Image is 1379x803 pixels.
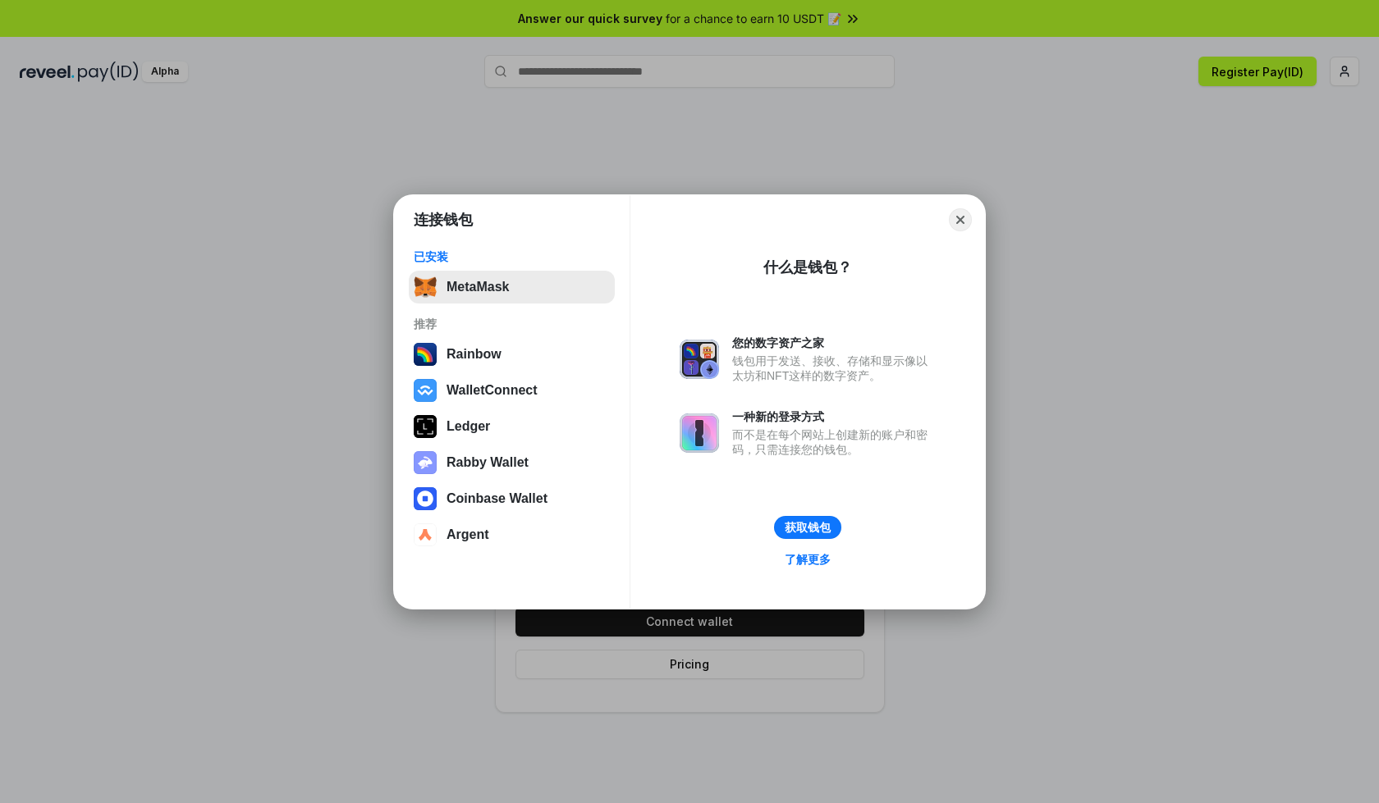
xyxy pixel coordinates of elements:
[409,446,615,479] button: Rabby Wallet
[414,317,610,331] div: 推荐
[680,413,719,453] img: svg+xml,%3Csvg%20xmlns%3D%22http%3A%2F%2Fwww.w3.org%2F2000%2Fsvg%22%20fill%3D%22none%22%20viewBox...
[447,347,502,362] div: Rainbow
[785,520,831,535] div: 获取钱包
[732,427,936,457] div: 而不是在每个网站上创建新的账户和密码，只需连接您的钱包。
[785,552,831,567] div: 了解更多
[414,487,437,510] img: svg+xml,%3Csvg%20width%3D%2228%22%20height%3D%2228%22%20viewBox%3D%220%200%2028%2028%22%20fill%3D...
[447,419,490,434] div: Ledger
[447,527,489,542] div: Argent
[775,549,841,570] a: 了解更多
[414,523,437,546] img: svg+xml,%3Csvg%20width%3D%2228%22%20height%3D%2228%22%20viewBox%3D%220%200%2028%2028%22%20fill%3D...
[774,516,841,539] button: 获取钱包
[447,383,538,398] div: WalletConnect
[732,335,936,350] div: 您的数字资产之家
[414,249,610,264] div: 已安装
[409,518,615,551] button: Argent
[949,208,972,231] button: Close
[409,338,615,371] button: Rainbow
[414,276,437,299] img: svg+xml,%3Csvg%20fill%3D%22none%22%20height%3D%2233%22%20viewBox%3D%220%200%2035%2033%22%20width%...
[447,455,529,470] div: Rabby Wallet
[414,415,437,438] img: svg+xml,%3Csvg%20xmlns%3D%22http%3A%2F%2Fwww.w3.org%2F2000%2Fsvg%22%20width%3D%2228%22%20height%3...
[409,410,615,443] button: Ledger
[414,343,437,366] img: svg+xml,%3Csvg%20width%3D%22120%22%20height%3D%22120%22%20viewBox%3D%220%200%20120%20120%22%20fil...
[414,451,437,474] img: svg+xml,%3Csvg%20xmlns%3D%22http%3A%2F%2Fwww.w3.org%2F2000%2Fsvg%22%20fill%3D%22none%22%20viewBox...
[680,340,719,379] img: svg+xml,%3Csvg%20xmlns%3D%22http%3A%2F%2Fwww.w3.org%2F2000%2Fsvg%22%20fill%3D%22none%22%20viewBox...
[409,482,615,515] button: Coinbase Wallet
[447,280,509,294] div: MetaMask
[447,491,547,506] div: Coinbase Wallet
[414,210,473,230] h1: 连接钱包
[732,409,936,424] div: 一种新的登录方式
[763,258,852,277] div: 什么是钱包？
[414,379,437,402] img: svg+xml,%3Csvg%20width%3D%2228%22%20height%3D%2228%22%20viewBox%3D%220%200%2028%2028%22%20fill%3D...
[409,374,615,407] button: WalletConnect
[409,271,615,303] button: MetaMask
[732,354,936,383] div: 钱包用于发送、接收、存储和显示像以太坊和NFT这样的数字资产。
